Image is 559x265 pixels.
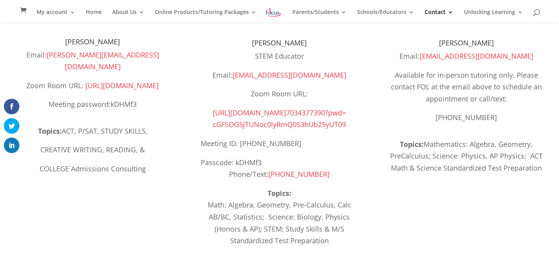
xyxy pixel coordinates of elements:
a: [URL][DOMAIN_NAME] [85,81,159,90]
img: Focus on Learning [265,7,281,18]
strong: Topics: [38,126,62,136]
a: Unlocking Learning [464,9,523,23]
span: Passcode: kDHMf3 [201,158,262,167]
p: Phone/Text: [201,168,358,180]
span: [PERSON_NAME] [252,38,307,47]
span: [URL][DOMAIN_NAME] [213,108,286,117]
p: [PHONE_NUMBER] [387,112,545,124]
b: Topics: [400,139,424,149]
span: [PERSON_NAME] [439,38,494,47]
a: [EMAIL_ADDRESS][DOMAIN_NAME] [233,70,346,80]
a: Home [86,9,102,23]
p: Zoom Room URL: [201,88,358,107]
p: Available for in-person tutoring only. Please contact FOL at the email above to schedule an appoi... [387,69,545,112]
a: [PHONE_NUMBER] [268,169,330,179]
span: Meeting password: [49,99,137,109]
span: Meeting ID: [PHONE_NUMBER] [201,139,301,148]
a: About Us [112,9,144,23]
span: Zoom Room URL: [26,81,83,90]
a: My account [36,9,75,23]
a: Parents/Students [292,9,347,23]
span: cGFSOG5jTUNoc0IyRmQ0S3hUb25yUT [213,120,338,129]
p: ACT, P/SAT, STUDY SKILLS, [14,125,172,144]
p: CREATIVE WRITING, READING, & [14,144,172,163]
span: 09 [338,120,346,129]
div: Math: Algebra, Geometry, Pre-Calculus, Calc AB/BC, Statistics; Science: Biology, Physics (Honors ... [201,199,358,246]
a: Online Products/Tutoring Packages [155,9,257,23]
p: Email: [387,50,545,69]
a: [URL][DOMAIN_NAME]7034377390?pwd=cGFSOG5jTUNoc0IyRmQ0S3hUb25yUT09 [213,108,346,129]
h4: [PERSON_NAME] [14,38,172,49]
span: kDHMf3 [111,99,137,109]
p: STEM Educator [201,50,358,69]
p: COLLEGE Admissions Consulting [14,163,172,175]
p: Email: [201,69,358,88]
span: 7034377390?pwd= [286,108,346,117]
a: [EMAIL_ADDRESS][DOMAIN_NAME] [420,51,533,61]
a: Schools/Educators [357,9,414,23]
p: Email: [14,49,172,80]
strong: Topics: [267,188,291,198]
a: [PERSON_NAME][EMAIL_ADDRESS][DOMAIN_NAME] [47,50,159,71]
div: Mathematics: Algebra, Geometry, PreCalculus; Science: Physics, AP Physics; ACT Math & Science Sta... [387,138,545,174]
a: Contact [425,9,453,23]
